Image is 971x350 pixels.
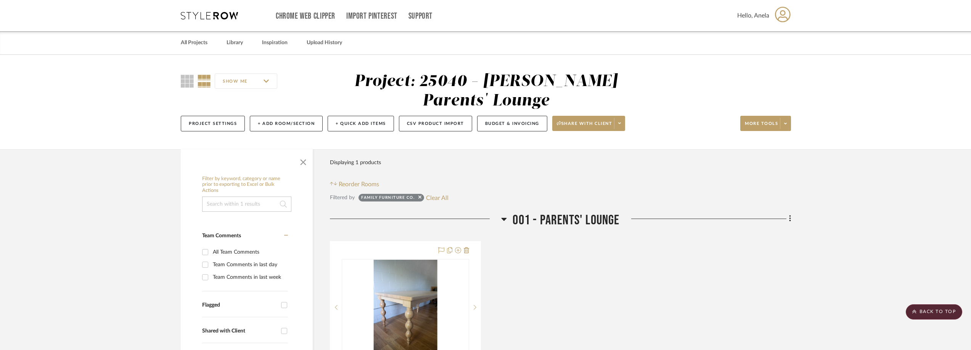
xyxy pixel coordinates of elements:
[328,116,394,131] button: + Quick Add Items
[213,271,286,283] div: Team Comments in last week
[557,121,613,132] span: Share with client
[513,212,619,229] span: 001 - PARENTS' LOUNGE
[276,13,335,19] a: Chrome Web Clipper
[426,193,449,203] button: Clear All
[361,195,415,203] div: Family Furniture Co.
[745,121,778,132] span: More tools
[354,74,618,109] div: Project: 25040 - [PERSON_NAME] Parents' Lounge
[181,38,207,48] a: All Projects
[307,38,342,48] a: Upload History
[477,116,547,131] button: Budget & Invoicing
[250,116,323,131] button: + Add Room/Section
[202,328,277,334] div: Shared with Client
[202,176,291,194] h6: Filter by keyword, category or name prior to exporting to Excel or Bulk Actions
[906,304,962,320] scroll-to-top-button: BACK TO TOP
[737,11,769,20] span: Hello, Anela
[330,193,355,202] div: Filtered by
[213,259,286,271] div: Team Comments in last day
[262,38,288,48] a: Inspiration
[227,38,243,48] a: Library
[296,153,311,168] button: Close
[181,116,245,131] button: Project Settings
[330,155,381,170] div: Displaying 1 products
[330,180,379,189] button: Reorder Rooms
[339,180,379,189] span: Reorder Rooms
[202,233,241,238] span: Team Comments
[740,116,791,131] button: More tools
[408,13,432,19] a: Support
[346,13,397,19] a: Import Pinterest
[552,116,625,131] button: Share with client
[202,197,291,212] input: Search within 1 results
[202,302,277,308] div: Flagged
[213,246,286,258] div: All Team Comments
[399,116,472,131] button: CSV Product Import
